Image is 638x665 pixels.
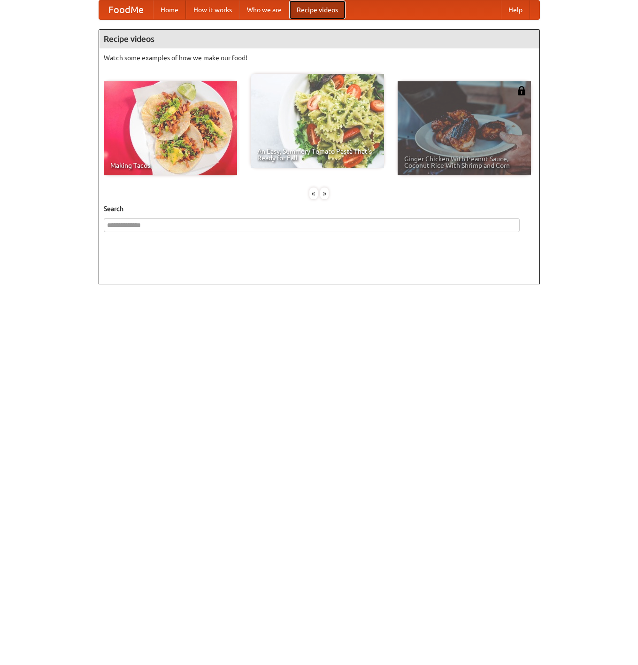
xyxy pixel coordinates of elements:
a: Who we are [239,0,289,19]
p: Watch some examples of how we make our food! [104,53,535,63]
a: Home [153,0,186,19]
span: Making Tacos [110,162,231,169]
img: 483408.png [517,86,526,95]
a: Making Tacos [104,81,237,175]
a: Help [501,0,530,19]
div: « [309,188,318,199]
div: » [320,188,329,199]
h5: Search [104,204,535,213]
a: How it works [186,0,239,19]
a: FoodMe [99,0,153,19]
a: An Easy, Summery Tomato Pasta That's Ready for Fall [251,74,384,168]
a: Recipe videos [289,0,346,19]
span: An Easy, Summery Tomato Pasta That's Ready for Fall [257,148,377,161]
h4: Recipe videos [99,30,539,48]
